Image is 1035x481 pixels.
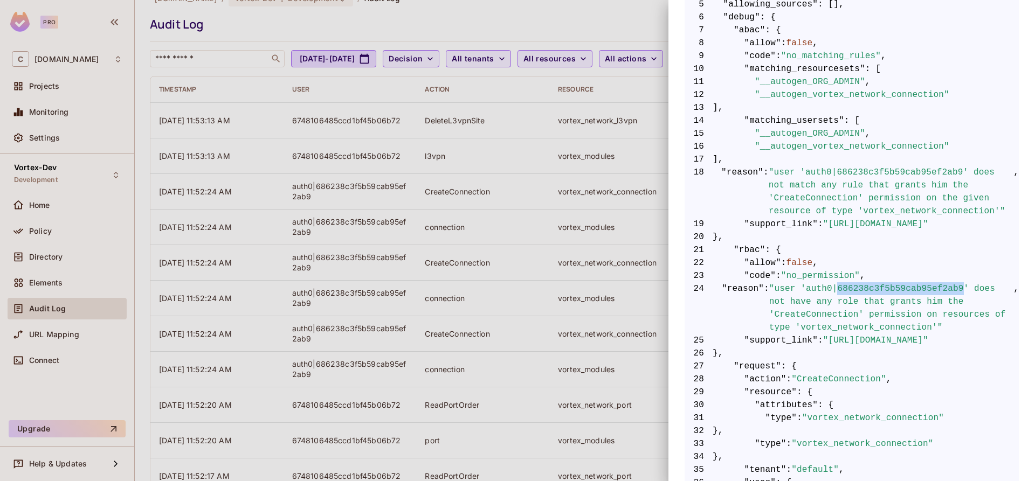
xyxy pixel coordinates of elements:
span: "user 'auth0|686238c3f5b59cab95ef2ab9' does not have any role that grants him the 'CreateConnecti... [769,282,1014,334]
span: false [786,256,813,269]
span: "attributes" [755,399,818,412]
span: "__autogen_vortex_network_connection" [755,140,949,153]
span: , [865,127,871,140]
span: "support_link" [744,334,818,347]
span: "support_link" [744,218,818,231]
span: "no_permission" [781,269,860,282]
span: 16 [685,140,713,153]
span: "action" [744,373,786,386]
span: 14 [685,114,713,127]
span: 25 [685,334,713,347]
span: : [786,437,792,450]
span: "__autogen_ORG_ADMIN" [755,75,865,88]
span: 19 [685,218,713,231]
span: "code" [744,269,776,282]
span: , [860,269,865,282]
span: 13 [685,101,713,114]
span: 17 [685,153,713,166]
span: "__autogen_vortex_network_connection" [755,88,949,101]
span: : [797,412,802,424]
span: "reason" [721,166,763,218]
span: "type" [755,437,786,450]
span: , [1013,166,1019,218]
span: "CreateConnection" [791,373,886,386]
span: , [839,463,844,476]
span: , [865,75,871,88]
span: "[URL][DOMAIN_NAME]" [823,218,928,231]
span: , [1013,282,1019,334]
span: : [781,256,786,269]
span: : [763,166,769,218]
span: "type" [765,412,797,424]
span: 24 [685,282,713,334]
span: "debug" [723,11,760,24]
span: 10 [685,62,713,75]
span: }, [685,450,1019,463]
span: : { [765,24,781,37]
span: : [818,218,823,231]
span: 35 [685,463,713,476]
span: : [ [865,62,881,75]
span: 15 [685,127,713,140]
span: 20 [685,231,713,243]
span: "rbac" [734,243,765,256]
span: "reason" [722,282,764,334]
span: , [812,37,818,50]
span: 21 [685,243,713,256]
span: : { [818,399,833,412]
span: 18 [685,166,713,218]
span: 6 [685,11,713,24]
span: : [818,334,823,347]
span: "allow" [744,256,781,269]
span: 33 [685,437,713,450]
span: 11 [685,75,713,88]
span: 29 [685,386,713,399]
span: : [786,463,792,476]
span: : { [781,360,797,373]
span: "default" [791,463,839,476]
span: }, [685,231,1019,243]
span: 28 [685,373,713,386]
span: 32 [685,424,713,437]
span: "resource" [744,386,797,399]
span: 12 [685,88,713,101]
span: "allow" [744,37,781,50]
span: , [881,50,886,62]
span: ], [685,153,1019,166]
span: "vortex_network_connection" [802,412,944,424]
span: "user 'auth0|686238c3f5b59cab95ef2ab9' does not match any rule that grants him the 'CreateConnect... [769,166,1014,218]
span: , [812,256,818,269]
span: : [764,282,769,334]
span: : [781,37,786,50]
span: : { [797,386,812,399]
span: 7 [685,24,713,37]
span: "matching_resourcesets" [744,62,865,75]
span: "tenant" [744,463,786,476]
span: : [786,373,792,386]
span: }, [685,424,1019,437]
span: : [776,50,781,62]
span: "code" [744,50,776,62]
span: 23 [685,269,713,282]
span: , [886,373,892,386]
span: 9 [685,50,713,62]
span: : { [760,11,776,24]
span: "no_matching_rules" [781,50,881,62]
span: 34 [685,450,713,463]
span: 30 [685,399,713,412]
span: "vortex_network_connection" [791,437,933,450]
span: 26 [685,347,713,360]
span: "[URL][DOMAIN_NAME]" [823,334,928,347]
span: 22 [685,256,713,269]
span: 8 [685,37,713,50]
span: : [ [844,114,860,127]
span: "request" [734,360,781,373]
span: 27 [685,360,713,373]
span: }, [685,347,1019,360]
span: "abac" [734,24,765,37]
span: false [786,37,813,50]
span: "__autogen_ORG_ADMIN" [755,127,865,140]
span: 31 [685,412,713,424]
span: "matching_usersets" [744,114,844,127]
span: ], [685,101,1019,114]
